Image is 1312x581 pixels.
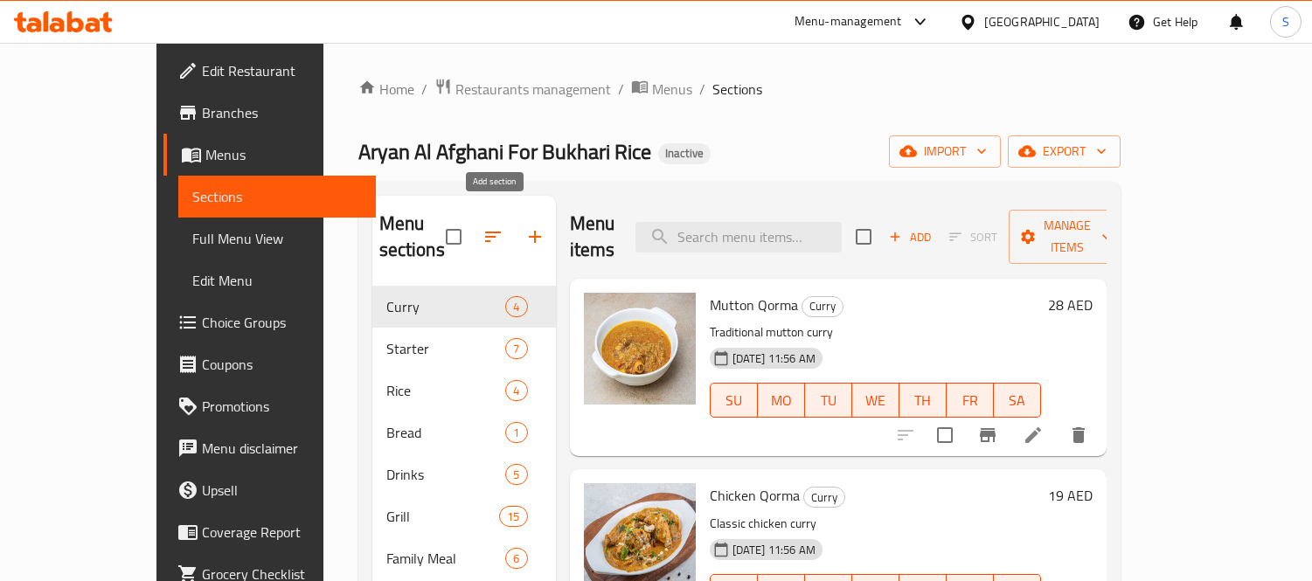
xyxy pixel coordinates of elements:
[812,388,845,413] span: TU
[386,548,506,569] span: Family Meal
[163,511,376,553] a: Coverage Report
[386,464,506,485] div: Drinks
[506,383,526,399] span: 4
[192,186,362,207] span: Sections
[899,383,947,418] button: TH
[372,537,556,579] div: Family Meal6
[202,522,362,543] span: Coverage Report
[710,322,1041,343] p: Traditional mutton curry
[472,216,514,258] span: Sort sections
[994,383,1041,418] button: SA
[163,50,376,92] a: Edit Restaurant
[1023,215,1112,259] span: Manage items
[163,92,376,134] a: Branches
[386,296,506,317] span: Curry
[372,328,556,370] div: Starter7
[967,414,1009,456] button: Branch-specific-item
[1048,483,1093,508] h6: 19 AED
[163,427,376,469] a: Menu disclaimer
[205,144,362,165] span: Menus
[163,469,376,511] a: Upsell
[500,508,526,525] span: 15
[710,513,1041,535] p: Classic chicken curry
[765,388,798,413] span: MO
[1023,425,1044,446] a: Edit menu item
[712,79,762,100] span: Sections
[372,495,556,537] div: Grill15
[202,60,362,81] span: Edit Restaurant
[570,211,615,263] h2: Menu items
[202,102,362,123] span: Branches
[954,388,987,413] span: FR
[631,78,692,100] a: Menus
[845,218,882,255] span: Select section
[178,218,376,259] a: Full Menu View
[803,487,845,508] div: Curry
[1008,135,1121,168] button: export
[202,396,362,417] span: Promotions
[1009,210,1126,264] button: Manage items
[358,132,651,171] span: Aryan Al Afghani For Bukhari Rice
[163,343,376,385] a: Coupons
[805,383,852,418] button: TU
[1001,388,1034,413] span: SA
[202,480,362,501] span: Upsell
[886,227,934,247] span: Add
[903,141,987,163] span: import
[163,301,376,343] a: Choice Groups
[947,383,994,418] button: FR
[163,134,376,176] a: Menus
[618,79,624,100] li: /
[658,146,711,161] span: Inactive
[1022,141,1107,163] span: export
[802,296,843,317] div: Curry
[882,224,938,251] button: Add
[372,286,556,328] div: Curry4
[202,312,362,333] span: Choice Groups
[635,222,842,252] input: search
[1282,12,1289,31] span: S
[906,388,940,413] span: TH
[505,338,527,359] div: items
[984,12,1100,31] div: [GEOGRAPHIC_DATA]
[506,550,526,567] span: 6
[758,383,805,418] button: MO
[506,467,526,483] span: 5
[725,542,823,558] span: [DATE] 11:56 AM
[506,425,526,441] span: 1
[795,11,902,32] div: Menu-management
[938,224,1009,251] span: Select section first
[192,270,362,291] span: Edit Menu
[178,259,376,301] a: Edit Menu
[699,79,705,100] li: /
[584,293,696,405] img: Mutton Qorma
[358,78,1121,100] nav: breadcrumb
[710,292,798,318] span: Mutton Qorma
[372,453,556,495] div: Drinks5
[859,388,892,413] span: WE
[178,176,376,218] a: Sections
[710,383,758,418] button: SU
[1048,293,1093,317] h6: 28 AED
[358,79,414,100] a: Home
[202,354,362,375] span: Coupons
[455,79,611,100] span: Restaurants management
[506,299,526,315] span: 4
[435,218,472,255] span: Select all sections
[386,506,500,527] span: Grill
[505,464,527,485] div: items
[882,224,938,251] span: Add item
[802,296,843,316] span: Curry
[434,78,611,100] a: Restaurants management
[372,412,556,453] div: Bread1
[1058,414,1100,456] button: delete
[386,422,506,443] span: Bread
[658,143,711,164] div: Inactive
[889,135,1001,168] button: import
[652,79,692,100] span: Menus
[386,338,506,359] span: Starter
